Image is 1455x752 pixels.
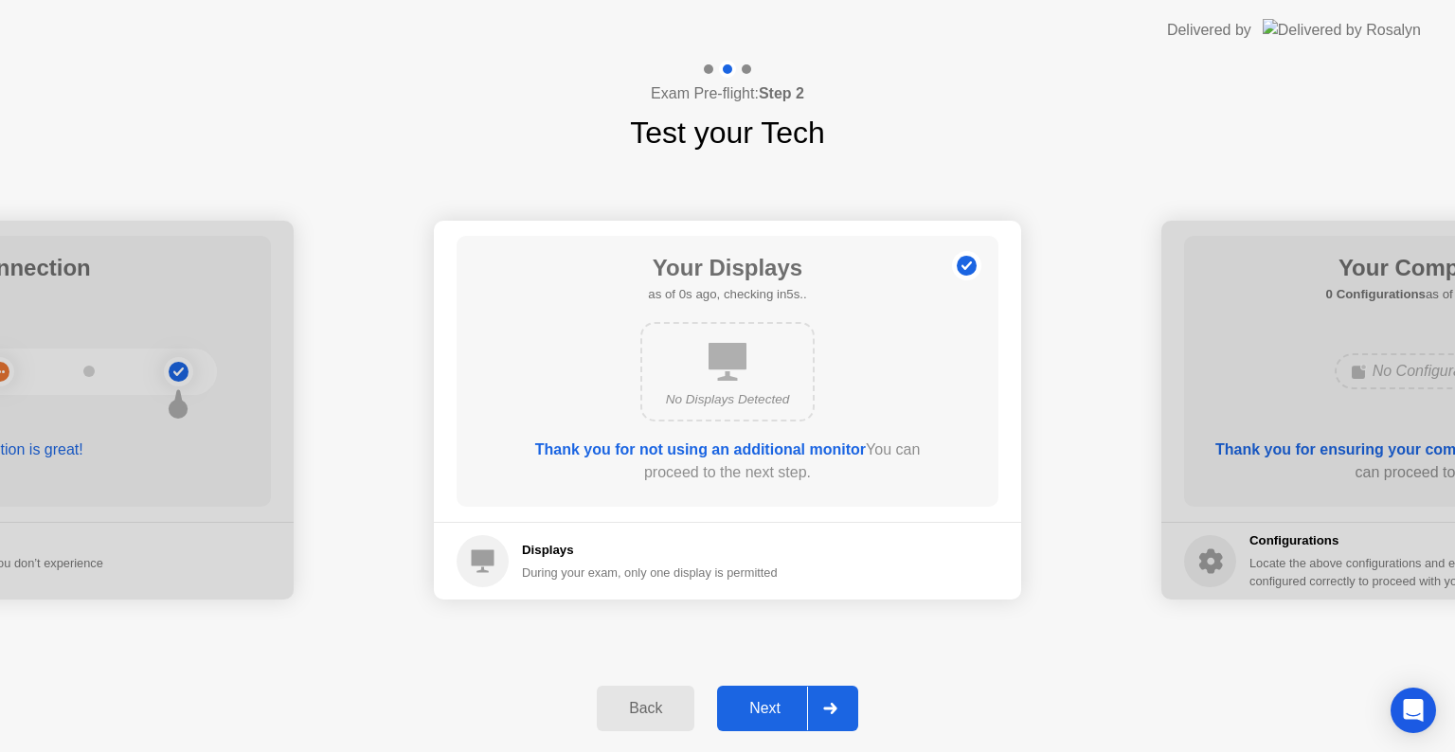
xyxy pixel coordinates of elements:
b: Step 2 [759,85,804,101]
button: Back [597,686,694,731]
img: Delivered by Rosalyn [1263,19,1421,41]
div: Next [723,700,807,717]
b: Thank you for not using an additional monitor [535,441,866,457]
h5: as of 0s ago, checking in5s.. [648,285,806,304]
div: During your exam, only one display is permitted [522,564,778,582]
h1: Your Displays [648,251,806,285]
div: You can proceed to the next step. [511,439,944,484]
div: No Displays Detected [657,390,798,409]
div: Back [602,700,689,717]
h4: Exam Pre-flight: [651,82,804,105]
h1: Test your Tech [630,110,825,155]
h5: Displays [522,541,778,560]
div: Delivered by [1167,19,1251,42]
button: Next [717,686,858,731]
div: Open Intercom Messenger [1391,688,1436,733]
